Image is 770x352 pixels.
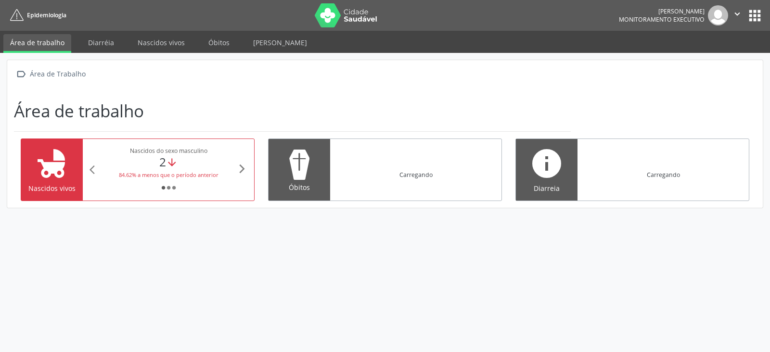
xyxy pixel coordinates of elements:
[732,9,743,19] i: 
[619,7,705,15] div: [PERSON_NAME]
[35,146,69,181] i: child_friendly
[171,185,177,190] i: fiber_manual_record
[523,183,571,193] div: Diarreia
[399,171,433,179] div: Carregando
[28,67,87,81] div: Área de Trabalho
[14,67,28,81] i: 
[708,5,728,25] img: img
[246,34,314,51] a: [PERSON_NAME]
[529,146,564,181] i: info
[100,155,237,169] div: 2
[237,163,247,174] i: arrow_forward_ios
[728,5,746,25] button: 
[14,67,87,81] a:  Área de Trabalho
[28,183,76,193] div: Nascidos vivos
[14,101,144,121] h1: Área de trabalho
[202,34,236,51] a: Óbitos
[7,7,66,23] a: Epidemiologia
[161,185,166,190] i: fiber_manual_record
[746,7,763,24] button: apps
[275,182,323,192] div: Óbitos
[81,34,121,51] a: Diarréia
[3,34,71,53] a: Área de trabalho
[119,171,218,178] small: 84.62% a menos que o período anterior
[166,185,171,190] i: fiber_manual_record
[90,164,100,175] i: arrow_back_ios
[166,157,178,169] i: arrow_downward
[619,15,705,24] span: Monitoramento Executivo
[27,11,66,19] span: Epidemiologia
[131,34,192,51] a: Nascidos vivos
[647,171,680,179] div: Carregando
[100,147,237,155] div: Nascidos do sexo masculino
